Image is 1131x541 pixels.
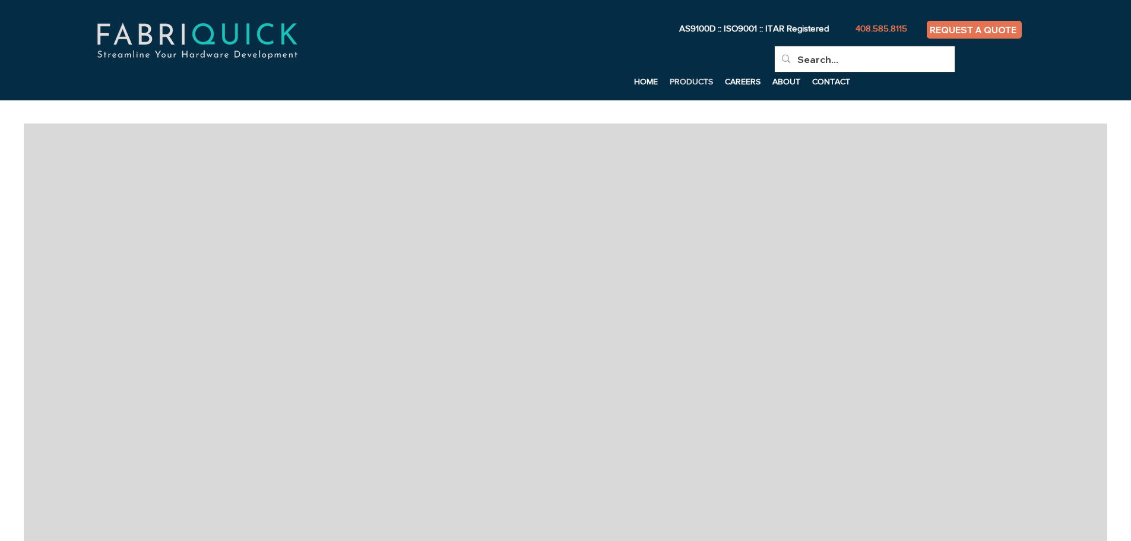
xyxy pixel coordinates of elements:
[719,72,766,90] a: CAREERS
[856,23,907,33] span: 408.585.8115
[628,72,664,90] a: HOME
[930,24,1016,36] span: REQUEST A QUOTE
[797,46,930,72] input: Search...
[679,23,829,33] span: AS9100D :: ISO9001 :: ITAR Registered
[806,72,856,90] p: CONTACT
[927,21,1022,39] a: REQUEST A QUOTE
[53,10,341,72] img: fabriquick-logo-colors-adjusted.png
[806,72,857,90] a: CONTACT
[442,72,857,90] nav: Site
[664,72,719,90] a: PRODUCTS
[766,72,806,90] a: ABOUT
